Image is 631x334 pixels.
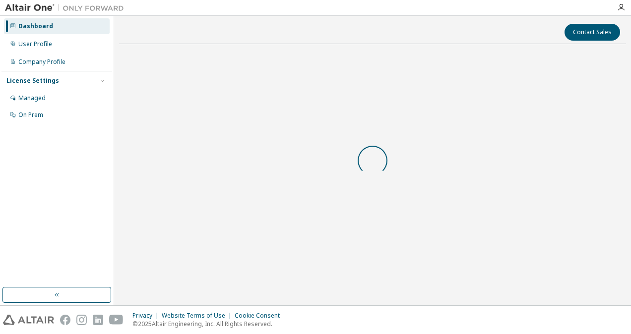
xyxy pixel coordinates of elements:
[109,315,124,325] img: youtube.svg
[93,315,103,325] img: linkedin.svg
[5,3,129,13] img: Altair One
[162,312,235,320] div: Website Terms of Use
[6,77,59,85] div: License Settings
[18,94,46,102] div: Managed
[18,40,52,48] div: User Profile
[18,58,65,66] div: Company Profile
[18,22,53,30] div: Dashboard
[235,312,286,320] div: Cookie Consent
[18,111,43,119] div: On Prem
[3,315,54,325] img: altair_logo.svg
[76,315,87,325] img: instagram.svg
[60,315,70,325] img: facebook.svg
[132,312,162,320] div: Privacy
[565,24,620,41] button: Contact Sales
[132,320,286,328] p: © 2025 Altair Engineering, Inc. All Rights Reserved.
